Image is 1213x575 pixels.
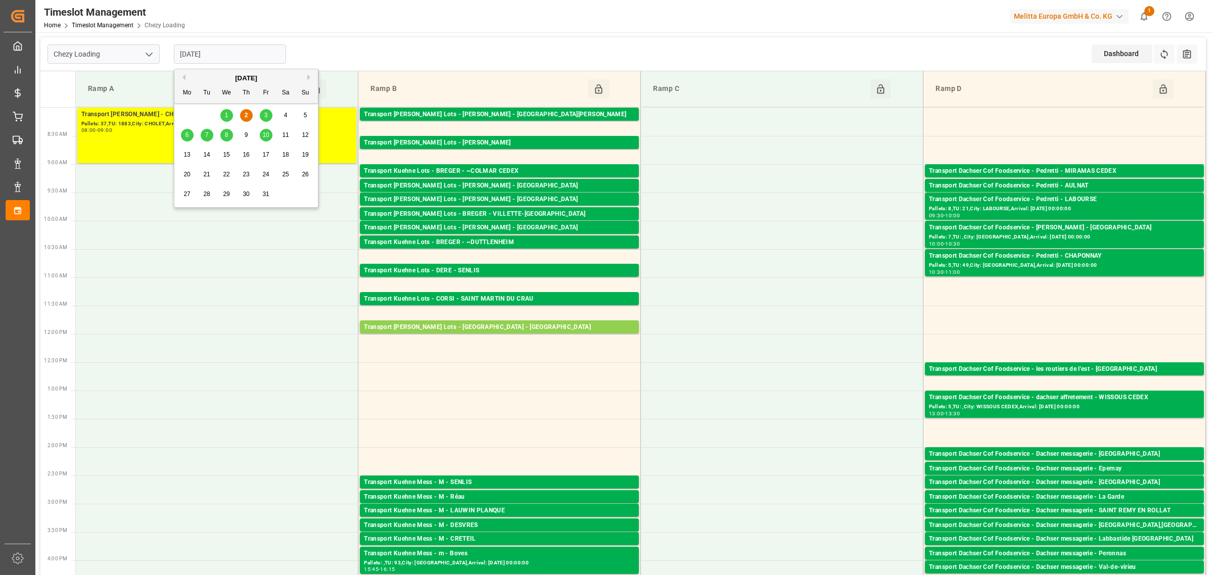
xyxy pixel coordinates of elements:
div: Pallets: 1,TU: 15,City: [GEOGRAPHIC_DATA],Arrival: [DATE] 00:00:00 [929,459,1200,468]
div: Pallets: ,TU: 622,City: [GEOGRAPHIC_DATA][PERSON_NAME],Arrival: [DATE] 00:00:00 [364,304,635,313]
div: Transport [PERSON_NAME] Lots - [PERSON_NAME] - [GEOGRAPHIC_DATA][PERSON_NAME] [364,110,635,120]
div: Pallets: 1,TU: 48,City: MIRAMAS CEDEX,Arrival: [DATE] 00:00:00 [929,176,1200,185]
div: Pallets: 1,TU: 50,City: SAINT REMY EN ROLLAT,Arrival: [DATE] 00:00:00 [929,516,1200,524]
div: - [96,128,98,132]
span: 25 [282,171,289,178]
div: Pallets: 2,TU: 46,City: [GEOGRAPHIC_DATA],Arrival: [DATE] 00:00:00 [929,544,1200,553]
span: 1:30 PM [48,414,67,420]
div: Transport Dachser Cof Foodservice - dachser affretement - WISSOUS CEDEX [929,393,1200,403]
span: 29 [223,190,229,198]
div: Sa [279,87,292,100]
div: Transport Dachser Cof Foodservice - Pedretti - MIRAMAS CEDEX [929,166,1200,176]
div: Pallets: 4,TU: 760,City: [GEOGRAPHIC_DATA],Arrival: [DATE] 00:00:00 [364,332,635,341]
span: 27 [183,190,190,198]
div: Choose Friday, October 3rd, 2025 [260,109,272,122]
div: Pallets: 2,TU: 78,City: [GEOGRAPHIC_DATA],Arrival: [DATE] 00:00:00 [929,474,1200,483]
div: Choose Saturday, October 18th, 2025 [279,149,292,161]
div: Choose Monday, October 27th, 2025 [181,188,194,201]
span: 10:30 AM [44,245,67,250]
span: 2:00 PM [48,443,67,448]
div: Choose Wednesday, October 22nd, 2025 [220,168,233,181]
span: 3 [264,112,268,119]
div: Choose Friday, October 10th, 2025 [260,129,272,141]
div: Transport Kuehne Mess - M - SENLIS [364,477,635,488]
div: Pallets: ,TU: 36,City: DESVRES,Arrival: [DATE] 00:00:00 [364,531,635,539]
div: Pallets: ,TU: 93,City: [GEOGRAPHIC_DATA],Arrival: [DATE] 00:00:00 [364,233,635,242]
div: Ramp B [366,79,588,99]
div: Transport Dachser Cof Foodservice - [PERSON_NAME] - [GEOGRAPHIC_DATA] [929,223,1200,233]
div: Su [299,87,312,100]
div: Pallets: 5,TU: ,City: WISSOUS CEDEX,Arrival: [DATE] 00:00:00 [929,403,1200,411]
div: Pallets: ,TU: 46,City: ~COLMAR CEDEX,Arrival: [DATE] 00:00:00 [364,176,635,185]
div: Choose Wednesday, October 1st, 2025 [220,109,233,122]
div: Pallets: 1,TU: 40,City: [GEOGRAPHIC_DATA],Arrival: [DATE] 00:00:00 [929,559,1200,567]
div: Th [240,87,253,100]
a: Home [44,22,61,29]
span: 12:00 PM [44,329,67,335]
div: Pallets: 1,TU: ,City: [GEOGRAPHIC_DATA],Arrival: [DATE] 00:00:00 [364,191,635,200]
button: Melitta Europa GmbH & Co. KG [1010,7,1133,26]
div: 09:00 [98,128,112,132]
div: Choose Tuesday, October 14th, 2025 [201,149,213,161]
div: Pallets: 7,TU: ,City: [GEOGRAPHIC_DATA],Arrival: [DATE] 00:00:00 [929,233,1200,242]
div: Timeslot Management [44,5,185,20]
div: Transport [PERSON_NAME] Lots - BREGER - VILLETTE-[GEOGRAPHIC_DATA] [364,209,635,219]
div: Transport Kuehne Lots - CORSI - SAINT MARTIN DU CRAU [364,294,635,304]
div: Transport Dachser Cof Foodservice - Dachser messagerie - SAINT REMY EN ROLLAT [929,506,1200,516]
span: 1 [225,112,228,119]
div: - [944,270,945,274]
div: Pallets: 10,TU: 742,City: [GEOGRAPHIC_DATA],Arrival: [DATE] 00:00:00 [364,219,635,228]
div: Choose Monday, October 20th, 2025 [181,168,194,181]
div: Pallets: ,TU: 232,City: [GEOGRAPHIC_DATA],Arrival: [DATE] 00:00:00 [364,205,635,213]
div: 10:30 [945,242,960,246]
div: Transport Kuehne Mess - M - CRETEIL [364,534,635,544]
span: 22 [223,171,229,178]
div: Choose Sunday, October 26th, 2025 [299,168,312,181]
span: 11:30 AM [44,301,67,307]
span: 1:00 PM [48,386,67,392]
div: 13:30 [945,411,960,416]
div: month 2025-10 [177,106,315,204]
div: Choose Wednesday, October 29th, 2025 [220,188,233,201]
div: Choose Friday, October 24th, 2025 [260,168,272,181]
div: 08:00 [81,128,96,132]
div: Pallets: ,TU: 4,City: LAUWIN PLANQUE,Arrival: [DATE] 00:00:00 [364,516,635,524]
div: Pallets: 1,TU: 30,City: [GEOGRAPHIC_DATA],[GEOGRAPHIC_DATA],Arrival: [DATE] 00:00:00 [929,531,1200,539]
div: Transport [PERSON_NAME] Lots - [PERSON_NAME] [364,138,635,148]
span: 31 [262,190,269,198]
button: Help Center [1155,5,1178,28]
button: Previous Month [179,74,185,80]
div: Pallets: 8,TU: 21,City: LABOURSE,Arrival: [DATE] 00:00:00 [929,205,1200,213]
div: Pallets: ,TU: 75,City: [GEOGRAPHIC_DATA],Arrival: [DATE] 00:00:00 [929,488,1200,496]
div: 11:00 [945,270,960,274]
div: Transport Dachser Cof Foodservice - Dachser messagerie - Val-de-virieu [929,562,1200,572]
div: Ramp A [84,79,306,99]
span: 16 [243,151,249,158]
div: Transport Dachser Cof Foodservice - Dachser messagerie - La Garde [929,492,1200,502]
span: 2 [245,112,248,119]
div: Choose Tuesday, October 28th, 2025 [201,188,213,201]
div: Pallets: 6,TU: 62,City: [GEOGRAPHIC_DATA],Arrival: [DATE] 00:00:00 [929,191,1200,200]
div: 10:00 [945,213,960,218]
div: Choose Sunday, October 12th, 2025 [299,129,312,141]
span: 3:00 PM [48,499,67,505]
div: Choose Thursday, October 9th, 2025 [240,129,253,141]
span: 13 [183,151,190,158]
div: Transport [PERSON_NAME] Lots - [PERSON_NAME] - [GEOGRAPHIC_DATA] [364,195,635,205]
span: 18 [282,151,289,158]
div: Choose Tuesday, October 7th, 2025 [201,129,213,141]
input: DD-MM-YYYY [174,44,286,64]
div: Transport Dachser Cof Foodservice - Dachser messagerie - [GEOGRAPHIC_DATA],[GEOGRAPHIC_DATA] [929,520,1200,531]
div: Fr [260,87,272,100]
div: Pallets: ,TU: 35,City: [GEOGRAPHIC_DATA][PERSON_NAME],Arrival: [DATE] 00:00:00 [364,120,635,128]
div: Transport [PERSON_NAME] Lots - [PERSON_NAME] - [GEOGRAPHIC_DATA] [364,181,635,191]
span: 10:00 AM [44,216,67,222]
div: Choose Saturday, October 25th, 2025 [279,168,292,181]
div: Transport Dachser Cof Foodservice - Dachser messagerie - [GEOGRAPHIC_DATA] [929,449,1200,459]
div: Choose Saturday, October 11th, 2025 [279,129,292,141]
span: 6 [185,131,189,138]
div: Transport Kuehne Mess - M - DESVRES [364,520,635,531]
span: 8 [225,131,228,138]
div: Transport [PERSON_NAME] - CHOLET [81,110,352,120]
span: 3:30 PM [48,528,67,533]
